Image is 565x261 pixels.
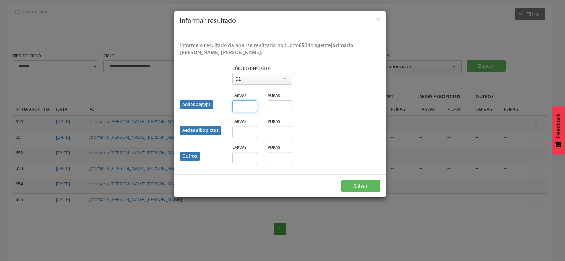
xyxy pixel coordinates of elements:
h4: Informar resultado [180,16,380,25]
label: Larvas [232,93,246,99]
button: Feedback - Mostrar pesquisa [552,106,565,154]
label: Pupas [268,144,280,150]
label: Larvas [232,119,246,124]
b: Jocimario [PERSON_NAME] [PERSON_NAME] [180,42,353,55]
span: × [376,14,380,24]
div: Aedes aegypt [180,100,213,109]
label: Larvas [232,144,246,150]
label: Pupas [268,119,280,124]
div: D2 [235,76,241,82]
div: Aedes albopictus [180,126,221,135]
b: 650 [299,42,307,48]
label: Cód. do depósito [232,66,271,71]
p: Informe o resultado da análise realizada no tubito do agente . [180,42,380,56]
span: Feedback [555,113,561,138]
button: Salvar [341,180,380,192]
div: Outros [180,152,200,161]
label: Pupas [268,93,280,99]
button: Close [376,16,380,23]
